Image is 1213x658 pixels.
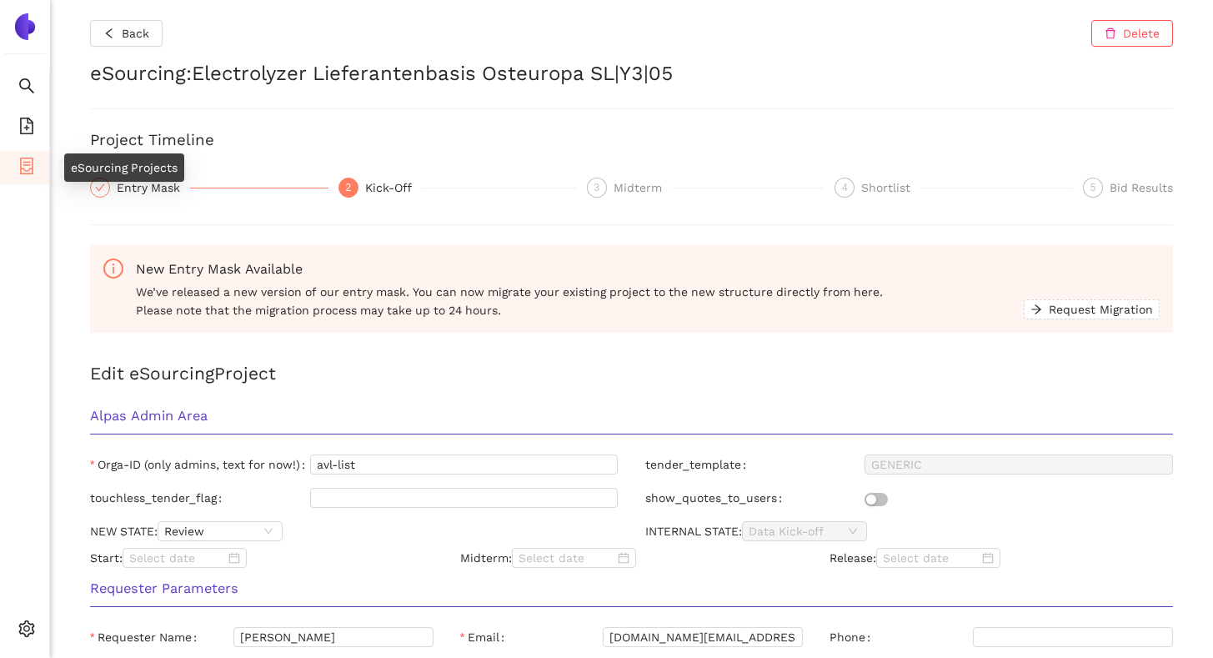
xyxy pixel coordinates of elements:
[645,488,789,508] label: show_quotes_to_users
[310,455,619,475] input: Orga-ID (only admins, text for now!)
[129,549,225,567] input: Select date
[90,129,1173,151] h3: Project Timeline
[95,183,105,193] span: check
[90,20,163,47] button: leftBack
[614,178,672,198] div: Midterm
[117,178,190,198] div: Entry Mask
[842,182,848,193] span: 4
[1030,304,1042,317] span: arrow-right
[90,488,228,508] label: touchless_tender_flag
[77,548,447,568] div: Start:
[603,627,803,647] input: Email
[136,283,1024,319] span: We’ve released a new version of our entry mask. You can now migrate your existing project to the ...
[164,522,276,540] span: Review
[103,259,123,279] span: info-circle
[18,112,35,145] span: file-add
[830,627,877,647] label: Phone
[18,72,35,105] span: search
[18,152,35,185] span: container
[18,615,35,648] span: setting
[1110,181,1173,194] span: Bid Results
[865,493,888,506] button: show_quotes_to_users
[816,548,1186,568] div: Release:
[122,24,149,43] span: Back
[90,60,1173,88] h2: eSourcing : Electrolyzer Lieferantenbasis Osteuropa SL|Y3|05
[632,521,1187,541] div: INTERNAL STATE:
[90,405,1173,427] h3: Alpas Admin Area
[103,28,115,41] span: left
[594,182,599,193] span: 3
[90,627,203,647] label: Requester Name
[1105,28,1116,41] span: delete
[345,182,351,193] span: 2
[233,627,434,647] input: Requester Name
[365,178,422,198] div: Kick-Off
[865,455,1173,475] input: tender_template
[749,522,860,540] span: Data Kick-off
[136,259,1160,279] div: New Entry Mask Available
[90,178,328,198] div: Entry Mask
[310,488,619,508] input: touchless_tender_flag
[12,13,38,40] img: Logo
[1049,300,1153,319] span: Request Migration
[90,359,1173,387] h2: Edit eSourcing Project
[645,455,753,475] label: tender_template
[460,627,511,647] label: Email
[77,521,632,541] div: NEW STATE:
[1024,299,1160,319] button: arrow-rightRequest Migration
[973,627,1173,647] input: Phone
[1123,24,1160,43] span: Delete
[861,178,920,198] div: Shortlist
[883,549,979,567] input: Select date
[519,549,614,567] input: Select date
[447,548,817,568] div: Midterm:
[90,578,1173,600] h3: Requester Parameters
[338,178,577,198] div: 2Kick-Off
[90,455,310,475] label: Orga-ID (only admins, text for now!)
[64,153,184,182] div: eSourcing Projects
[1091,20,1173,47] button: deleteDelete
[1090,182,1096,193] span: 5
